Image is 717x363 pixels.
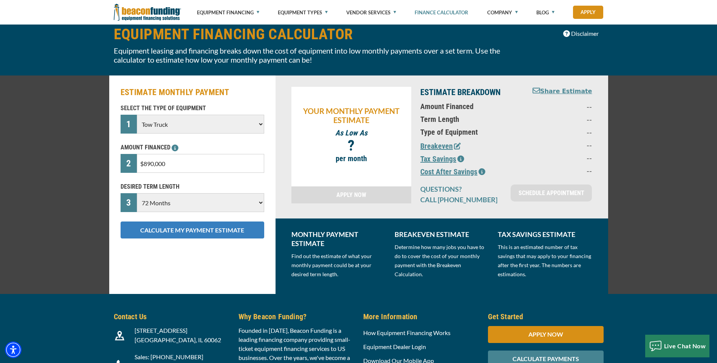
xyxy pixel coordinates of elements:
p: -- [526,128,592,137]
p: As Low As [295,128,408,137]
p: Determine how many jobs you have to do to cover the cost of your monthly payment with the Breakev... [395,243,489,279]
p: BREAKEVEN ESTIMATE [395,230,489,239]
a: How Equipment Financing Works [363,329,451,336]
div: 3 [121,193,137,212]
p: Amount Financed [420,102,517,111]
p: Equipment leasing and financing breaks down the cost of equipment into low monthly payments over ... [114,46,520,64]
span: Live Chat Now [664,342,706,349]
div: 1 [121,115,137,134]
p: AMOUNT FINANCED [121,143,264,152]
p: per month [295,154,408,163]
button: Share Estimate [533,87,592,96]
h1: EQUIPMENT FINANCING CALCULATOR [114,26,520,42]
input: $ [137,154,264,173]
button: Cost After Savings [420,166,485,177]
p: ESTIMATE BREAKDOWN [420,87,517,98]
p: -- [526,102,592,111]
p: Find out the estimate of what your monthly payment could be at your desired term length. [291,252,386,279]
div: 2 [121,154,137,173]
a: APPLY NOW [291,186,412,203]
button: Tax Savings [420,153,464,165]
p: -- [526,140,592,149]
span: Disclaimer [571,29,599,38]
p: SELECT THE TYPE OF EQUIPMENT [121,104,264,113]
div: APPLY NOW [488,326,604,343]
img: Beacon Funding location [115,331,124,340]
button: CALCULATE MY PAYMENT ESTIMATE [121,221,264,238]
p: DESIRED TERM LENGTH [121,182,264,191]
p: ? [295,141,408,150]
a: Apply [573,6,603,19]
button: Live Chat Now [645,335,710,357]
p: This is an estimated number of tax savings that may apply to your financing after the first year.... [498,243,592,279]
p: Term Length [420,115,517,124]
p: -- [526,115,592,124]
button: Disclaimer [558,26,604,41]
p: -- [526,166,592,175]
p: MONTHLY PAYMENT ESTIMATE [291,230,386,248]
p: -- [526,153,592,162]
h5: Why Beacon Funding? [238,311,354,322]
h5: Contact Us [114,311,229,322]
p: YOUR MONTHLY PAYMENT ESTIMATE [295,106,408,125]
p: Type of Equipment [420,128,517,137]
a: APPLY NOW [488,331,604,338]
h5: More Information [363,311,479,322]
a: SCHEDULE APPOINTMENT [511,185,592,201]
span: [STREET_ADDRESS] [GEOGRAPHIC_DATA], IL 60062 [135,327,221,343]
h5: Get Started [488,311,604,322]
a: CALCULATE PAYMENTS [488,355,604,362]
div: Accessibility Menu [5,341,22,358]
button: Breakeven [420,140,461,152]
p: TAX SAVINGS ESTIMATE [498,230,592,239]
a: Equipment Dealer Login [363,343,426,350]
p: CALL [PHONE_NUMBER] [420,195,502,204]
h2: ESTIMATE MONTHLY PAYMENT [121,87,264,98]
p: QUESTIONS? [420,185,502,194]
p: Sales: [PHONE_NUMBER] [135,352,229,361]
